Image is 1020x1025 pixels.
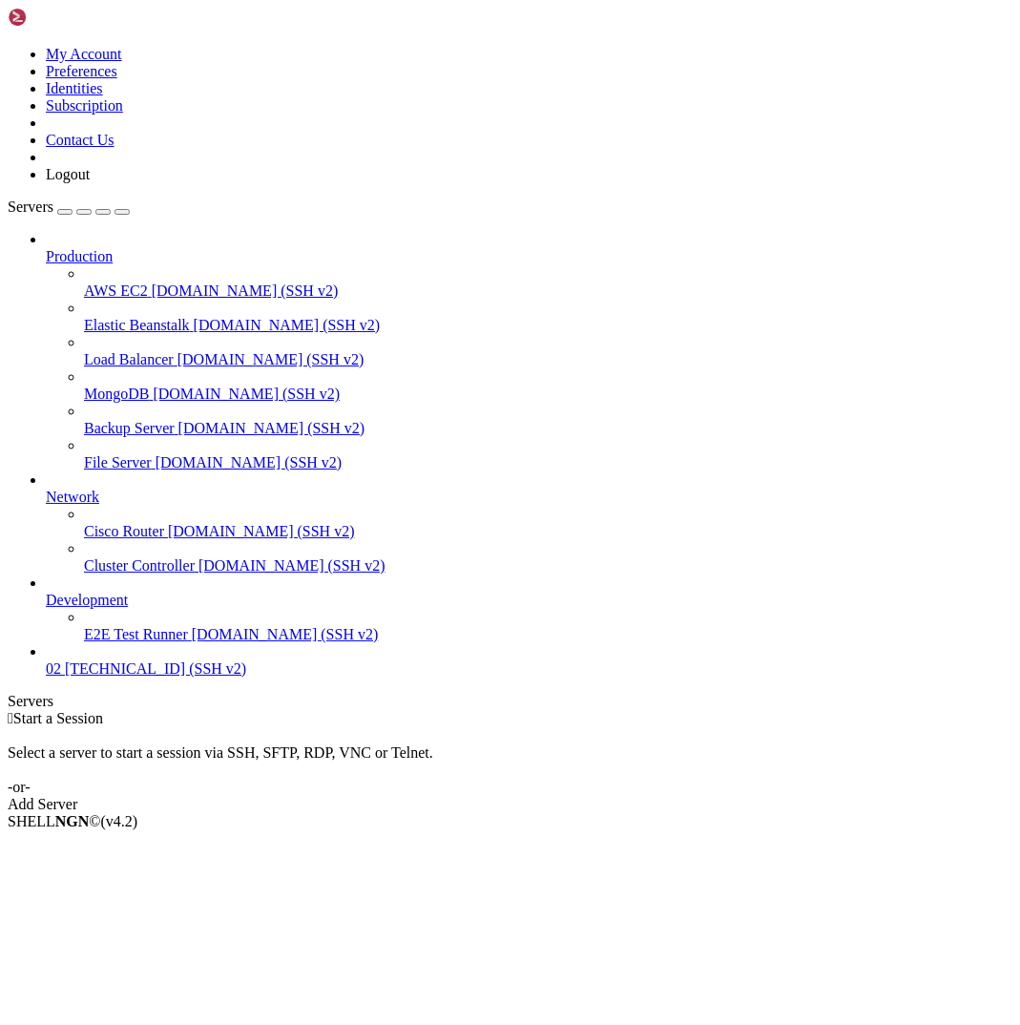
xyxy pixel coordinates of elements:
a: Production [46,248,1012,265]
div: Select a server to start a session via SSH, SFTP, RDP, VNC or Telnet. -or- [8,727,1012,796]
span: 4.2.0 [101,813,138,829]
a: Load Balancer [DOMAIN_NAME] (SSH v2) [84,351,1012,368]
a: Logout [46,166,90,182]
li: Load Balancer [DOMAIN_NAME] (SSH v2) [84,334,1012,368]
span: [DOMAIN_NAME] (SSH v2) [156,454,343,471]
a: MongoDB [DOMAIN_NAME] (SSH v2) [84,386,1012,403]
div: Servers [8,693,1012,710]
li: Backup Server [DOMAIN_NAME] (SSH v2) [84,403,1012,437]
li: MongoDB [DOMAIN_NAME] (SSH v2) [84,368,1012,403]
a: Network [46,489,1012,506]
span: [DOMAIN_NAME] (SSH v2) [152,282,339,299]
span:  [8,710,13,726]
a: Elastic Beanstalk [DOMAIN_NAME] (SSH v2) [84,317,1012,334]
span: Elastic Beanstalk [84,317,190,333]
span: Load Balancer [84,351,174,367]
span: [DOMAIN_NAME] (SSH v2) [177,351,364,367]
span: Start a Session [13,710,103,726]
li: Cluster Controller [DOMAIN_NAME] (SSH v2) [84,540,1012,575]
span: Development [46,592,128,608]
img: Shellngn [8,8,117,27]
a: Backup Server [DOMAIN_NAME] (SSH v2) [84,420,1012,437]
a: Identities [46,80,103,96]
a: Contact Us [46,132,114,148]
li: Cisco Router [DOMAIN_NAME] (SSH v2) [84,506,1012,540]
a: File Server [DOMAIN_NAME] (SSH v2) [84,454,1012,471]
span: [DOMAIN_NAME] (SSH v2) [168,523,355,539]
span: [DOMAIN_NAME] (SSH v2) [194,317,381,333]
a: Cluster Controller [DOMAIN_NAME] (SSH v2) [84,557,1012,575]
a: 02 [TECHNICAL_ID] (SSH v2) [46,660,1012,678]
span: MongoDB [84,386,149,402]
span: [DOMAIN_NAME] (SSH v2) [192,626,379,642]
a: Cisco Router [DOMAIN_NAME] (SSH v2) [84,523,1012,540]
span: [TECHNICAL_ID] (SSH v2) [65,660,246,677]
a: Development [46,592,1012,609]
li: AWS EC2 [DOMAIN_NAME] (SSH v2) [84,265,1012,300]
li: Production [46,231,1012,471]
a: Servers [8,199,130,215]
li: Elastic Beanstalk [DOMAIN_NAME] (SSH v2) [84,300,1012,334]
span: Production [46,248,113,264]
div: Add Server [8,796,1012,813]
li: E2E Test Runner [DOMAIN_NAME] (SSH v2) [84,609,1012,643]
li: Network [46,471,1012,575]
span: File Server [84,454,152,471]
a: Subscription [46,97,123,114]
li: File Server [DOMAIN_NAME] (SSH v2) [84,437,1012,471]
span: 02 [46,660,61,677]
span: E2E Test Runner [84,626,188,642]
span: [DOMAIN_NAME] (SSH v2) [153,386,340,402]
li: Development [46,575,1012,643]
span: SHELL © [8,813,137,829]
li: 02 [TECHNICAL_ID] (SSH v2) [46,643,1012,678]
a: Preferences [46,63,117,79]
a: AWS EC2 [DOMAIN_NAME] (SSH v2) [84,282,1012,300]
span: AWS EC2 [84,282,148,299]
span: [DOMAIN_NAME] (SSH v2) [178,420,365,436]
span: Cluster Controller [84,557,195,574]
span: [DOMAIN_NAME] (SSH v2) [198,557,385,574]
span: Network [46,489,99,505]
span: Cisco Router [84,523,164,539]
span: Servers [8,199,53,215]
span: Backup Server [84,420,175,436]
a: My Account [46,46,122,62]
b: NGN [55,813,90,829]
a: E2E Test Runner [DOMAIN_NAME] (SSH v2) [84,626,1012,643]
